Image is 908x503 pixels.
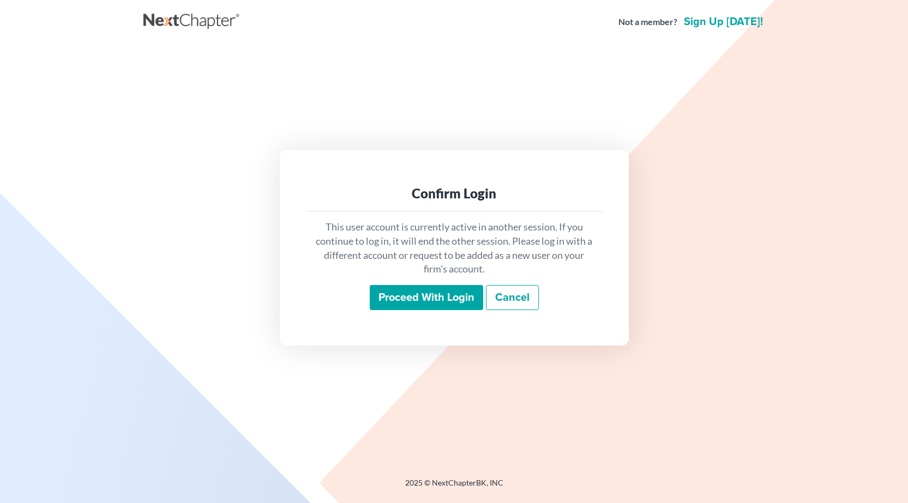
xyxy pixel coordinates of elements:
[618,16,677,28] strong: Not a member?
[682,16,765,27] a: Sign up [DATE]!
[143,477,765,497] div: 2025 © NextChapterBK, INC
[315,185,594,202] div: Confirm Login
[370,285,483,310] input: Proceed with login
[315,220,594,276] p: This user account is currently active in another session. If you continue to log in, it will end ...
[486,285,539,310] a: Cancel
